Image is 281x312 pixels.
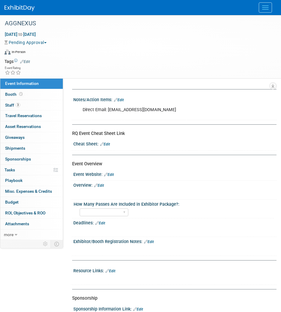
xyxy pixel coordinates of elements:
a: Giveaways [0,132,63,143]
a: Asset Reservations [0,121,63,132]
a: Edit [20,60,30,64]
span: Travel Reservations [5,113,42,118]
div: Deadlines: [73,218,276,226]
div: Sponsorship [72,295,272,301]
div: RQ Event Cheat Sheet Link [72,130,272,137]
a: Playbook [0,175,63,186]
a: Edit [105,269,115,273]
span: Asset Reservations [5,124,41,129]
td: Personalize Event Tab Strip [40,240,51,248]
span: more [4,232,14,237]
a: Budget [0,197,63,207]
span: Staff [5,103,20,108]
span: Booth not reserved yet [18,92,24,96]
a: Misc. Expenses & Credits [0,186,63,197]
a: Tasks [0,165,63,175]
a: Travel Reservations [0,111,63,121]
div: Event Overview [72,161,272,167]
div: How Many Passes Are Included in Exhibitor Package?: [74,200,274,207]
a: Edit [133,307,143,311]
span: Shipments [5,146,25,151]
div: AGGNEXUS [3,18,269,29]
td: Tags [5,58,30,64]
span: Tasks [5,167,15,172]
div: Direct Email: [EMAIL_ADDRESS][DOMAIN_NAME] [78,104,265,116]
button: Pending Approval [5,39,49,45]
span: Booth [5,92,24,97]
a: Shipments [0,143,63,154]
a: Sponsorships [0,154,63,164]
div: Event Format [5,48,273,58]
span: Giveaways [5,135,25,140]
a: Edit [104,173,114,177]
a: ROI, Objectives & ROO [0,208,63,218]
div: Overview: [73,181,276,189]
img: ExhibitDay [5,5,35,11]
a: Edit [114,98,124,102]
div: Exhibitor/Booth Registration Notes: [73,237,276,245]
span: ROI, Objectives & ROO [5,211,45,215]
a: Event Information [0,78,63,89]
span: [DATE] [DATE] [5,32,36,37]
span: Sponsorships [5,157,31,161]
span: Misc. Expenses & Credits [5,189,52,194]
span: 3 [16,103,20,107]
a: Edit [94,183,104,188]
a: Attachments [0,219,63,229]
img: Format-Inperson.png [5,49,11,54]
div: In-Person [11,50,26,54]
div: Event Website: [73,170,276,178]
a: Booth [0,89,63,100]
td: Toggle Event Tabs [51,240,63,248]
span: Budget [5,200,19,204]
div: Notes/Action Items: [73,95,276,103]
div: Event Rating [5,67,21,70]
div: Resource Links: [73,266,276,274]
a: Staff3 [0,100,63,111]
a: more [0,229,63,240]
span: Attachments [5,221,29,226]
a: Edit [100,142,110,146]
a: Edit [144,240,154,244]
div: Cheat Sheet: [73,139,276,147]
span: Event Information [5,81,39,86]
span: to [17,32,23,37]
button: Menu [259,2,272,13]
a: Edit [95,221,105,225]
span: Playbook [5,178,23,183]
